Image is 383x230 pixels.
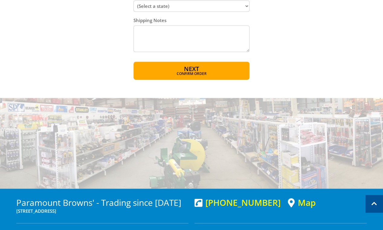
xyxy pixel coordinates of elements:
[134,62,249,80] button: Next Confirm order
[16,198,188,207] h3: Paramount Browns' - Trading since [DATE]
[16,207,188,215] p: [STREET_ADDRESS]
[134,17,249,24] label: Shipping Notes
[288,198,316,208] a: View a map of Gepps Cross location
[195,198,281,207] div: [PHONE_NUMBER]
[134,0,249,12] select: Please select your state.
[184,65,199,73] span: Next
[146,72,237,76] span: Confirm order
